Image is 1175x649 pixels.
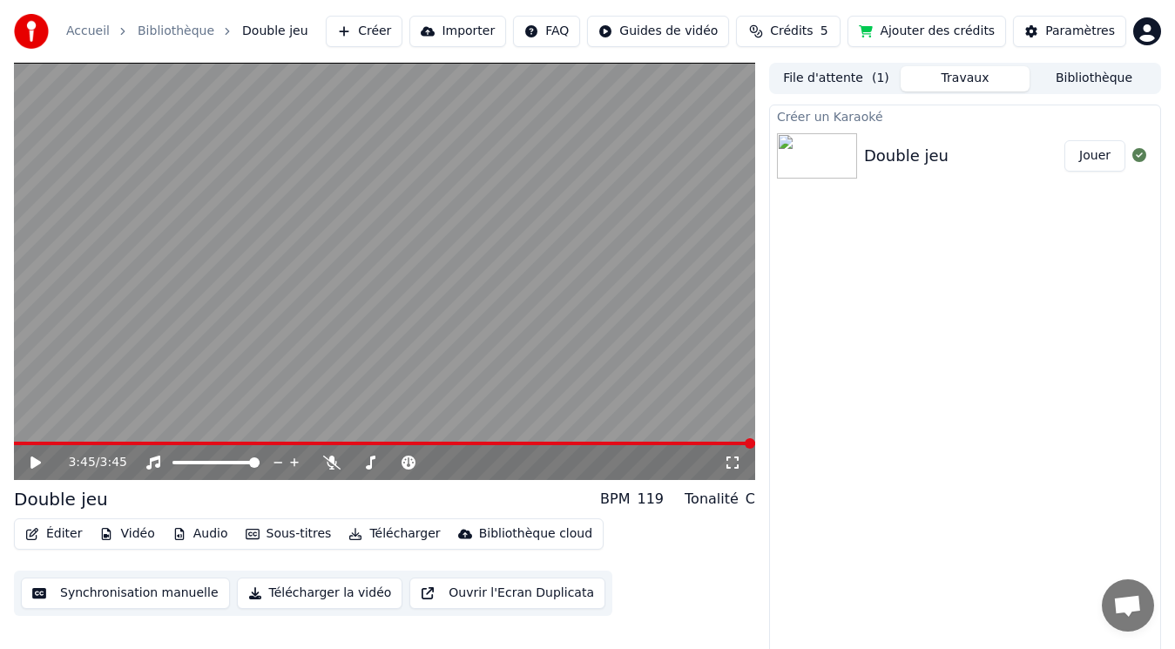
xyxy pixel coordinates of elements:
[685,489,739,510] div: Tonalité
[14,14,49,49] img: youka
[587,16,729,47] button: Guides de vidéo
[847,16,1006,47] button: Ajouter des crédits
[326,16,402,47] button: Créer
[68,454,95,471] span: 3:45
[138,23,214,40] a: Bibliothèque
[92,522,161,546] button: Vidéo
[1013,16,1126,47] button: Paramètres
[736,16,841,47] button: Crédits5
[746,489,755,510] div: C
[68,454,110,471] div: /
[100,454,127,471] span: 3:45
[1030,66,1158,91] button: Bibliothèque
[165,522,235,546] button: Audio
[479,525,592,543] div: Bibliothèque cloud
[872,70,889,87] span: ( 1 )
[1102,579,1154,632] a: Ouvrir le chat
[341,522,447,546] button: Télécharger
[770,105,1160,126] div: Créer un Karaoké
[1064,140,1125,172] button: Jouer
[1045,23,1115,40] div: Paramètres
[820,23,828,40] span: 5
[770,23,813,40] span: Crédits
[21,578,230,609] button: Synchronisation manuelle
[66,23,110,40] a: Accueil
[864,144,949,168] div: Double jeu
[242,23,307,40] span: Double jeu
[237,578,403,609] button: Télécharger la vidéo
[637,489,664,510] div: 119
[409,578,605,609] button: Ouvrir l'Ecran Duplicata
[772,66,901,91] button: File d'attente
[14,487,108,511] div: Double jeu
[66,23,308,40] nav: breadcrumb
[600,489,630,510] div: BPM
[18,522,89,546] button: Éditer
[901,66,1030,91] button: Travaux
[513,16,580,47] button: FAQ
[409,16,506,47] button: Importer
[239,522,339,546] button: Sous-titres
